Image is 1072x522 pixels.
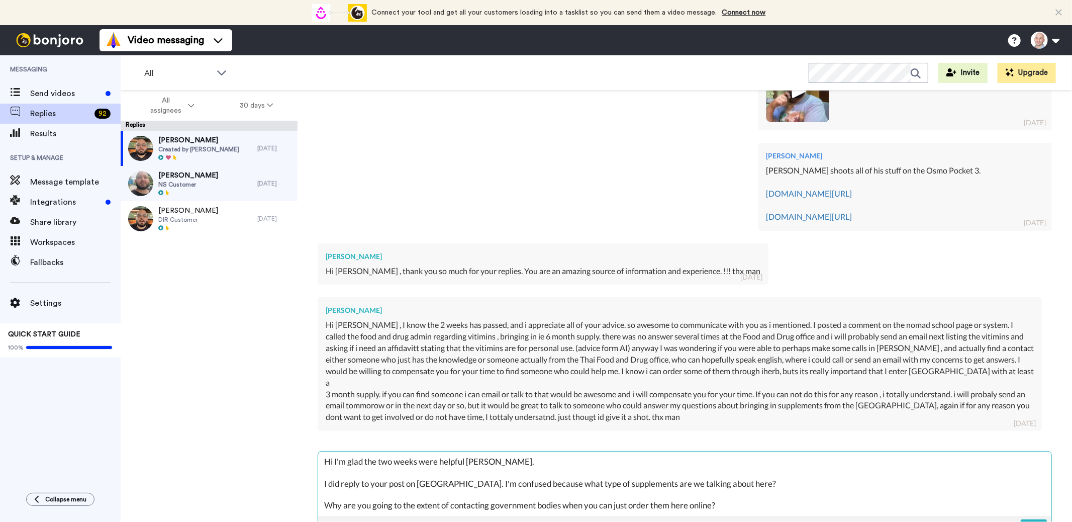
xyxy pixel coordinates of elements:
button: Upgrade [998,63,1056,83]
div: [DATE] [740,272,762,282]
img: 36197fd2-301d-41ba-a023-c0213d789067-thumb.jpg [766,59,829,122]
button: 30 days [217,97,296,115]
textarea: Hi I'm glad the two weeks were helpful [PERSON_NAME]. I did reply to your post on [GEOGRAPHIC_DAT... [318,452,1051,516]
img: ic_play_thick.png [784,77,812,105]
span: [PERSON_NAME] [158,170,218,181]
div: [DATE] [1014,418,1036,428]
div: Hi [PERSON_NAME] , I know the 2 weeks has passed, and i appreciate all of your advice. so awesome... [326,319,1034,388]
button: All assignees [123,92,217,120]
span: Replies [30,108,90,120]
span: Collapse menu [45,495,86,503]
span: 100% [8,343,24,352]
a: [DOMAIN_NAME][URL] [766,189,852,198]
div: [DATE] [257,215,293,223]
div: [PERSON_NAME] [766,151,1044,161]
span: [PERSON_NAME] [158,206,218,216]
span: Results [30,128,121,140]
a: [PERSON_NAME]Created by [PERSON_NAME][DATE] [121,131,298,166]
span: Settings [30,297,121,309]
span: Video messaging [128,33,204,47]
div: [PERSON_NAME] shoots all of his stuff on the Osmo Pocket 3. [766,165,1044,222]
div: [DATE] [257,180,293,188]
span: DIR Customer [158,216,218,224]
div: Hi [PERSON_NAME] , thank you so much for your replies. You are an amazing source of information a... [326,266,760,277]
span: Send videos [30,88,102,100]
img: vm-color.svg [106,32,122,48]
img: bj-logo-header-white.svg [12,33,87,47]
span: Connect your tool and get all your customers loading into a tasklist so you can send them a video... [372,9,717,16]
span: All [144,67,212,79]
span: [PERSON_NAME] [158,135,239,145]
span: Message template [30,176,121,188]
div: [PERSON_NAME] [326,251,760,262]
span: Workspaces [30,236,121,248]
a: Connect now [722,9,766,16]
a: [PERSON_NAME]DIR Customer[DATE] [121,201,298,236]
div: [DATE] [1024,118,1046,128]
a: [PERSON_NAME]NS Customer[DATE] [121,166,298,201]
div: [PERSON_NAME] [326,305,1034,315]
span: All assignees [145,96,186,116]
button: Collapse menu [26,493,94,506]
div: animation [312,4,367,22]
span: Integrations [30,196,102,208]
span: NS Customer [158,181,218,189]
button: Invite [938,63,988,83]
a: [DOMAIN_NAME][URL] [766,212,852,221]
span: Share library [30,216,121,228]
img: 4240e6a1-a5d2-420c-b3c2-a751dc057303-thumb.jpg [128,171,153,196]
div: 3 month supply. if you can find someone i can email or talk to that would be awesome and i will c... [326,389,1034,423]
img: 912496e9-5444-473e-af37-9bd220a172f4-thumb.jpg [128,206,153,231]
div: [DATE] [257,144,293,152]
img: 88d836fb-37ef-44d4-97d3-70dcc5069a44-thumb.jpg [128,136,153,161]
div: [DATE] [1024,218,1046,228]
span: QUICK START GUIDE [8,331,80,338]
div: Replies [121,121,298,131]
span: Fallbacks [30,256,121,269]
span: Created by [PERSON_NAME] [158,145,239,153]
div: 92 [94,109,111,119]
